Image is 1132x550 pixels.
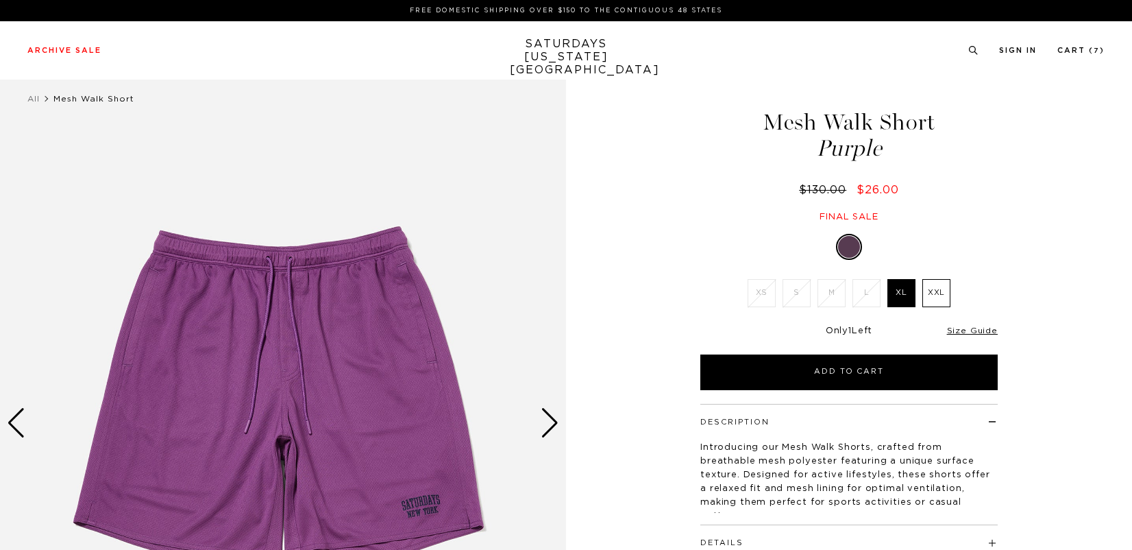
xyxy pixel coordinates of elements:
del: $130.00 [799,184,852,195]
a: Size Guide [947,326,998,335]
div: Final sale [698,211,1000,223]
p: FREE DOMESTIC SHIPPING OVER $150 TO THE CONTIGUOUS 48 STATES [33,5,1099,16]
label: XXL [922,279,950,307]
a: Cart (7) [1057,47,1105,54]
span: Purple [698,137,1000,160]
span: $26.00 [857,184,899,195]
div: Next slide [541,408,559,438]
div: Only Left [700,326,998,337]
a: SATURDAYS[US_STATE][GEOGRAPHIC_DATA] [510,38,623,77]
button: Add to Cart [700,355,998,390]
button: Description [700,418,770,426]
a: All [27,95,40,103]
h1: Mesh Walk Short [698,111,1000,160]
a: Archive Sale [27,47,101,54]
span: 1 [848,326,852,335]
span: Mesh Walk Short [53,95,134,103]
p: Introducing our Mesh Walk Shorts, crafted from breathable mesh polyester featuring a unique surfa... [700,441,998,523]
label: XL [887,279,915,307]
button: Details [700,539,743,547]
small: 7 [1094,48,1100,54]
a: Sign In [999,47,1037,54]
div: Previous slide [7,408,25,438]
